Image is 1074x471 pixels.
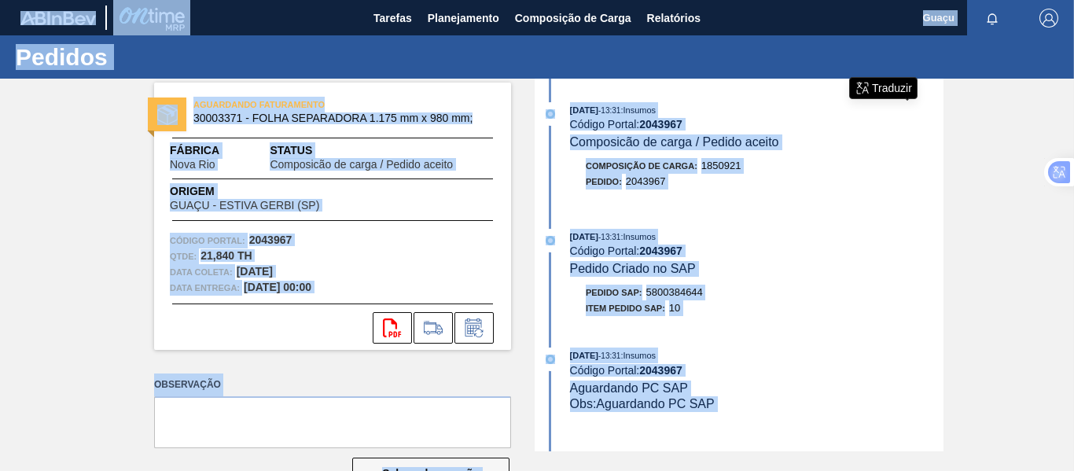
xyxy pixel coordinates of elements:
span: 2043967 [626,175,666,187]
strong: 2043967 [249,234,292,246]
h1: Pedidos [16,48,295,66]
span: Código Portal: [170,233,245,248]
strong: 2043967 [639,245,682,257]
span: Composicão de carga / Pedido aceito [270,159,453,171]
span: Status [270,142,495,159]
span: Fábrica [170,142,265,159]
span: [DATE] [570,351,598,360]
img: status [157,105,178,125]
button: Notificações [967,7,1017,29]
span: Item pedido SAP: [586,304,665,313]
div: Código Portal: [570,364,943,377]
span: 10 [669,302,680,314]
strong: [DATE] 00:00 [244,281,311,293]
span: - 13:31 [598,106,620,115]
strong: 21,840 TH [200,249,252,262]
span: Relatórios [647,9,701,28]
span: : Insumos [620,105,656,115]
div: Código Portal: [570,245,943,257]
div: Informar alteração no pedido [454,312,494,344]
span: 30003371 - FOLHA SEPARADORA 1.175 mm x 980 mm; [193,112,479,124]
span: - 13:31 [598,233,620,241]
span: : Insumos [620,232,656,241]
span: Pedido SAP: [586,288,642,297]
span: AGUARDANDO FATURAMENTO [193,97,414,112]
span: Composicão de carga / Pedido aceito [570,135,779,149]
span: Qtde : [170,248,197,264]
div: Ir para Composição de Carga [414,312,453,344]
span: Data entrega: [170,280,240,296]
span: 1850921 [701,160,741,171]
span: Pedido : [586,177,622,186]
img: TNhmsLtSVTkK8tSr43FrP2fwEKptu5GPRR3wAAAABJRU5ErkJggg== [20,11,96,25]
label: Observação [154,373,511,396]
span: : Insumos [620,351,656,360]
span: Data coleta: [170,264,233,280]
div: Código Portal: [570,118,943,131]
span: Pedido Criado no SAP [570,262,696,275]
span: Nova Rio [170,159,215,171]
span: Tarefas [373,9,412,28]
span: Planejamento [428,9,499,28]
img: atual [546,236,555,245]
strong: 2043967 [639,118,682,131]
strong: 2043967 [639,364,682,377]
img: atual [546,355,555,364]
span: Composição de Carga [515,9,631,28]
span: GUAÇU - ESTIVA GERBI (SP) [170,200,319,212]
span: Origem [170,183,364,200]
img: atual [546,109,555,119]
img: Logout [1039,9,1058,28]
strong: [DATE] [237,265,273,278]
div: Abrir arquivo PDF [373,312,412,344]
span: Obs: Aguardando PC SAP [570,397,715,410]
span: [DATE] [570,232,598,241]
span: - 13:31 [598,351,620,360]
span: Composição de Carga : [586,161,697,171]
span: 5800384644 [646,286,703,298]
span: Aguardando PC SAP [570,381,688,395]
span: [DATE] [570,105,598,115]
